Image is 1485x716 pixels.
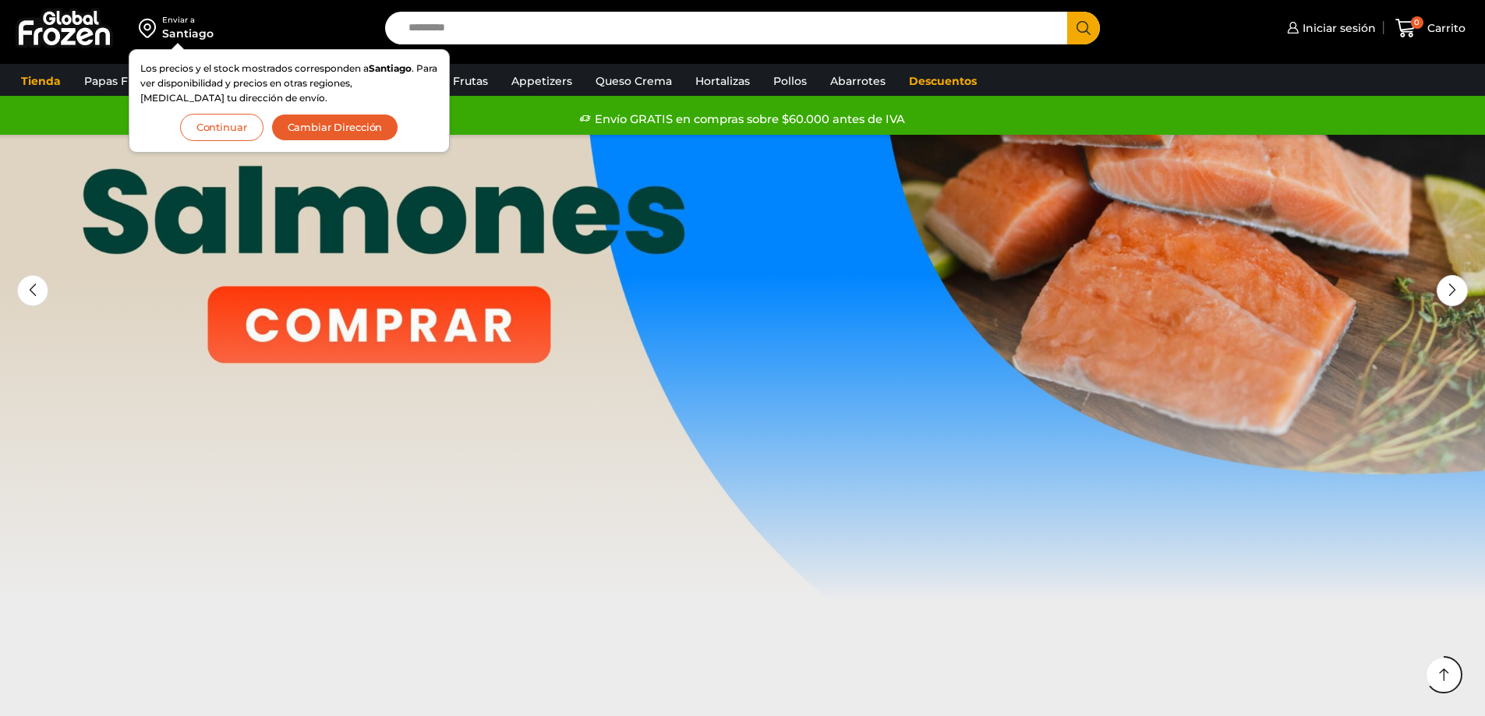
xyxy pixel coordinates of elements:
[1411,16,1423,29] span: 0
[180,114,263,141] button: Continuar
[688,66,758,96] a: Hortalizas
[271,114,399,141] button: Cambiar Dirección
[162,15,214,26] div: Enviar a
[369,62,412,74] strong: Santiago
[1437,275,1468,306] div: Next slide
[1283,12,1376,44] a: Iniciar sesión
[588,66,680,96] a: Queso Crema
[1299,20,1376,36] span: Iniciar sesión
[504,66,580,96] a: Appetizers
[765,66,815,96] a: Pollos
[17,275,48,306] div: Previous slide
[76,66,160,96] a: Papas Fritas
[140,61,438,106] p: Los precios y el stock mostrados corresponden a . Para ver disponibilidad y precios en otras regi...
[13,66,69,96] a: Tienda
[1391,10,1469,47] a: 0 Carrito
[822,66,893,96] a: Abarrotes
[1423,20,1466,36] span: Carrito
[1067,12,1100,44] button: Search button
[901,66,985,96] a: Descuentos
[162,26,214,41] div: Santiago
[139,15,162,41] img: address-field-icon.svg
